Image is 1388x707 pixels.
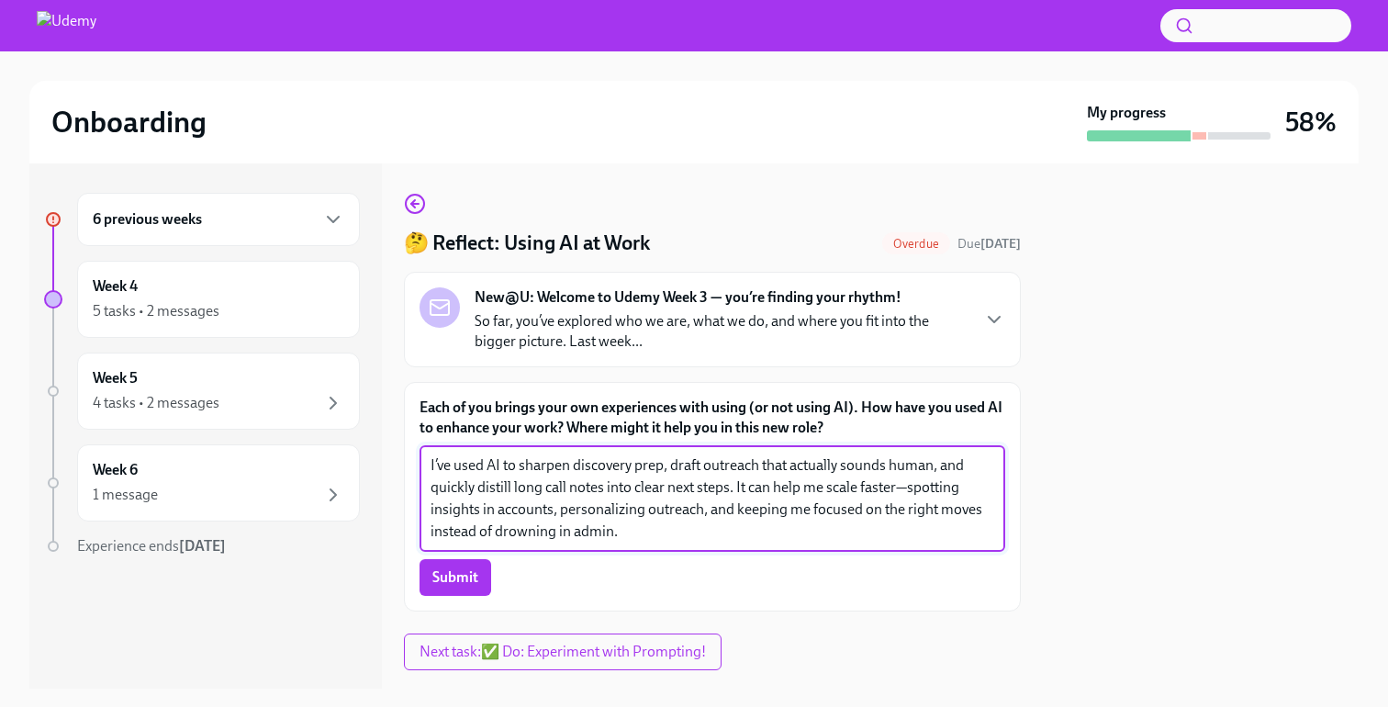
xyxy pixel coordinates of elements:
[980,236,1021,252] strong: [DATE]
[475,311,968,352] p: So far, you’ve explored who we are, what we do, and where you fit into the bigger picture. Last w...
[420,559,491,596] button: Submit
[93,393,219,413] div: 4 tasks • 2 messages
[37,11,96,40] img: Udemy
[93,209,202,230] h6: 6 previous weeks
[44,353,360,430] a: Week 54 tasks • 2 messages
[93,460,138,480] h6: Week 6
[93,368,138,388] h6: Week 5
[1087,103,1166,123] strong: My progress
[93,276,138,297] h6: Week 4
[432,568,478,587] span: Submit
[51,104,207,140] h2: Onboarding
[404,230,650,257] h4: 🤔 Reflect: Using AI at Work
[957,236,1021,252] span: Due
[404,634,722,670] button: Next task:✅ Do: Experiment with Prompting!
[957,235,1021,252] span: October 11th, 2025 10:00
[475,287,901,308] strong: New@U: Welcome to Udemy Week 3 — you’re finding your rhythm!
[420,398,1005,438] label: Each of you brings your own experiences with using (or not using AI). How have you used AI to enh...
[93,485,158,505] div: 1 message
[420,643,706,661] span: Next task : ✅ Do: Experiment with Prompting!
[44,261,360,338] a: Week 45 tasks • 2 messages
[44,444,360,522] a: Week 61 message
[431,454,994,543] textarea: I’ve used AI to sharpen discovery prep, draft outreach that actually sounds human, and quickly di...
[882,237,950,251] span: Overdue
[77,537,226,555] span: Experience ends
[179,537,226,555] strong: [DATE]
[93,301,219,321] div: 5 tasks • 2 messages
[1285,106,1337,139] h3: 58%
[77,193,360,246] div: 6 previous weeks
